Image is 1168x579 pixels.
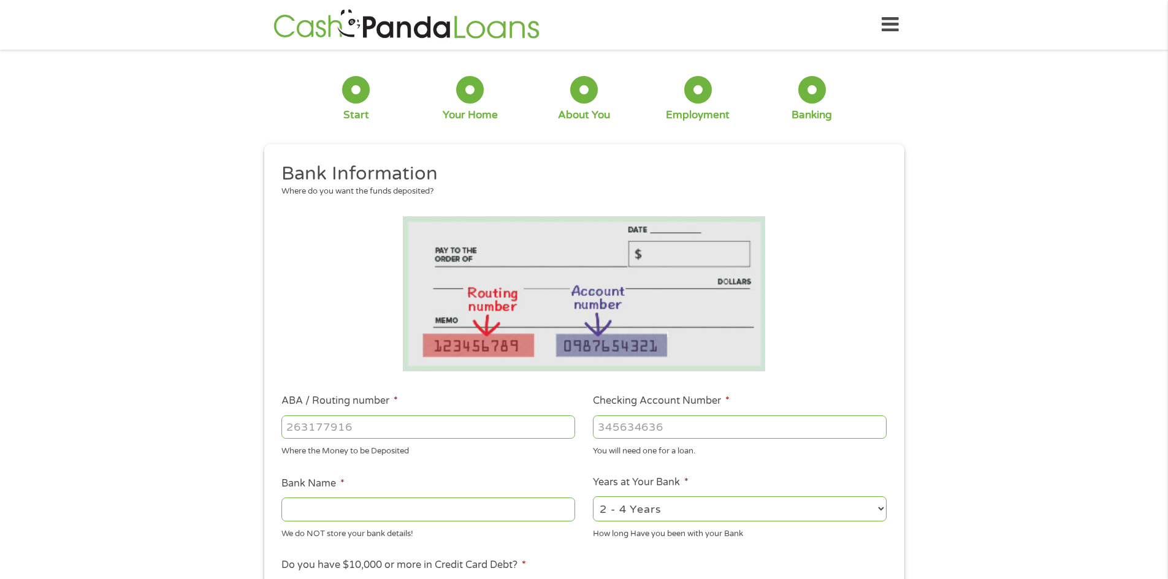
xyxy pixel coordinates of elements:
[593,441,887,458] div: You will need one for a loan.
[443,108,498,122] div: Your Home
[281,523,575,540] div: We do NOT store your bank details!
[281,441,575,458] div: Where the Money to be Deposited
[666,108,730,122] div: Employment
[281,477,345,490] label: Bank Name
[281,186,877,198] div: Where do you want the funds deposited?
[281,395,398,407] label: ABA / Routing number
[403,216,766,371] img: Routing number location
[593,415,887,439] input: 345634636
[270,7,543,42] img: GetLoanNow Logo
[593,523,887,540] div: How long Have you been with your Bank
[593,476,689,489] label: Years at Your Bank
[558,108,610,122] div: About You
[281,162,877,186] h2: Bank Information
[593,395,730,407] label: Checking Account Number
[281,559,526,572] label: Do you have $10,000 or more in Credit Card Debt?
[792,108,832,122] div: Banking
[281,415,575,439] input: 263177916
[343,108,369,122] div: Start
